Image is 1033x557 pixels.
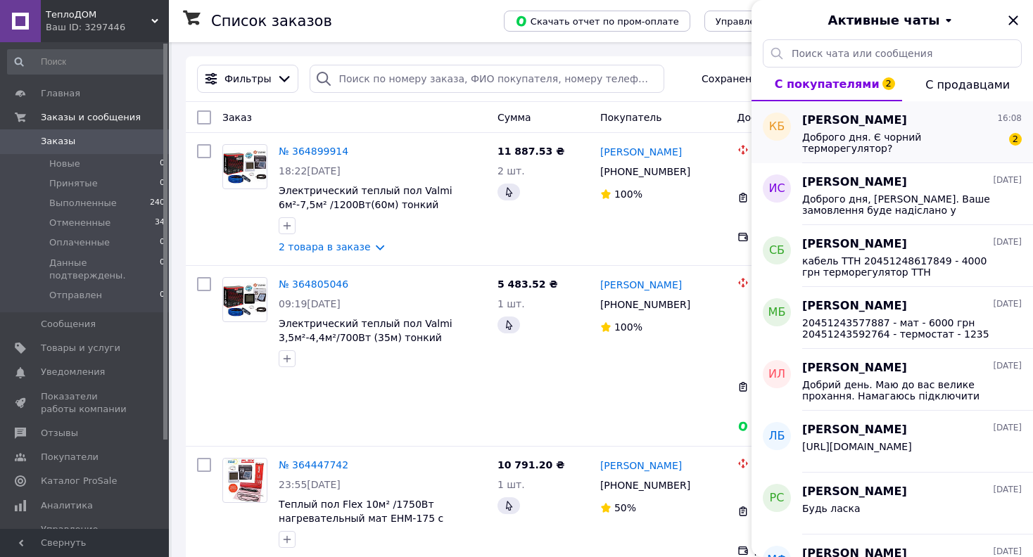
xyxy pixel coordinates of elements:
span: 0 [160,158,165,170]
span: Главная [41,87,80,100]
span: ИЛ [768,366,785,383]
span: 0 [160,177,165,190]
span: С покупателями [775,77,880,91]
span: 2 шт. [498,165,525,177]
span: 100% [614,188,642,200]
span: [PERSON_NAME] [802,113,907,129]
div: [PHONE_NUMBER] [597,162,693,181]
span: [DATE] [993,298,1022,310]
span: Уведомления [41,366,105,378]
a: Фото товару [222,458,267,503]
span: [PERSON_NAME] [802,360,907,376]
span: Заказы [41,135,75,148]
span: Новые [49,158,80,170]
a: 2 товара в заказе [279,241,371,252]
span: [PERSON_NAME] [802,484,907,500]
span: 09:19[DATE] [279,298,341,309]
span: 0 [160,257,165,282]
button: ИС[PERSON_NAME][DATE]Доброго дня, [PERSON_NAME]. Ваше замовлення буде надіслано у понеділок. [752,163,1033,225]
a: Электрический теплый пол Valmi 3,5м²-4,4м²/700Вт (35м) тонкий греющий кабель под плитку c терморе... [279,318,452,371]
input: Поиск [7,49,166,75]
span: СБ [769,243,785,259]
span: Активные чаты [828,11,940,30]
span: Скачать отчет по пром-оплате [515,15,679,27]
span: Каталог ProSale [41,475,117,487]
a: [PERSON_NAME] [600,145,682,159]
span: 100% [614,321,642,333]
a: Фото товару [222,144,267,189]
span: РС [770,490,785,506]
span: Покупатель [600,112,662,123]
span: Заказы и сообщения [41,111,141,124]
div: [PHONE_NUMBER] [597,295,693,314]
span: [PERSON_NAME] [802,174,907,191]
span: Добрий день. Маю до вас велике прохання. Намагаюсь підключити тариф "опалення" у ДТЕК. Але загуби... [802,379,1002,402]
span: 2 [882,77,895,90]
span: Отправлен [49,289,102,302]
span: 11 887.53 ₴ [498,146,564,157]
img: Фото товару [223,283,267,316]
span: 10 791.20 ₴ [498,459,564,470]
a: № 364805046 [279,278,348,290]
a: № 364899914 [279,146,348,157]
span: ИС [768,181,785,197]
span: ЛБ [768,428,785,444]
span: Будь ласка [802,503,861,514]
button: Управление статусами [704,11,837,32]
img: Фото товару [223,150,267,183]
button: РС[PERSON_NAME][DATE]Будь ласка [752,473,1033,534]
span: Сумма [498,112,531,123]
span: Оплаченные [49,236,110,249]
span: Сообщения [41,318,96,331]
span: 2 [1009,133,1022,146]
span: Данные подтверждены. [49,257,160,282]
span: Аналитика [41,499,93,512]
a: [PERSON_NAME] [600,459,682,473]
span: С продавцами [925,78,1010,91]
span: 34 [155,217,165,229]
button: КБ[PERSON_NAME]16:08Доброго дня. Є чорний терморегулятор?2 [752,101,1033,163]
span: 1 шт. [498,479,525,490]
div: Ваш ID: 3297446 [46,21,169,34]
button: Закрыть [1005,12,1022,29]
a: [PERSON_NAME] [600,278,682,292]
span: Показатели работы компании [41,390,130,416]
span: 0 [160,289,165,302]
span: [DATE] [993,422,1022,434]
span: 18:22[DATE] [279,165,341,177]
button: С покупателями2 [752,68,902,101]
input: Поиск чата или сообщения [763,39,1022,68]
span: Доброго дня, [PERSON_NAME]. Ваше замовлення буде надіслано у понеділок. [802,193,1002,216]
button: С продавцами [902,68,1033,101]
a: № 364447742 [279,459,348,470]
button: ИЛ[PERSON_NAME][DATE]Добрий день. Маю до вас велике прохання. Намагаюсь підключити тариф "опаленн... [752,349,1033,411]
span: Заказ [222,112,252,123]
div: [PHONE_NUMBER] [597,475,693,495]
span: кабель ТТН 20451248617849 - 4000 грн терморегулятор ТТН 20451248626820 - 853 грн - [802,255,1002,278]
button: ЛБ[PERSON_NAME][DATE][URL][DOMAIN_NAME] [752,411,1033,473]
input: Поиск по номеру заказа, ФИО покупателя, номеру телефона, Email, номеру накладной [310,65,664,93]
span: Доброго дня. Є чорний терморегулятор? [802,132,1002,154]
span: [PERSON_NAME] [802,422,907,438]
span: [DATE] [993,484,1022,496]
span: Сохраненные фильтры: [702,72,825,86]
span: 1 шт. [498,298,525,309]
span: Отзывы [41,427,78,440]
span: 240 [150,197,165,210]
span: Товары и услуги [41,342,120,354]
span: [PERSON_NAME] [802,298,907,314]
a: Электрический теплый пол Valmi 6м²-7,5м² /1200Вт(60м) тонкий греющий кабель под плитку c терморег... [279,185,452,238]
span: Отмененные [49,217,110,229]
h1: Список заказов [211,13,332,30]
span: [DATE] [993,360,1022,372]
span: МБ [768,305,786,321]
button: Активные чаты [791,11,994,30]
span: [DATE] [993,174,1022,186]
a: Теплый пол Flex 10м² /1750Вт нагревательный мат EHM-175 с программируемым терморегулятором P30 [279,499,479,552]
span: Покупатели [41,451,99,463]
span: ТеплоДОМ [46,8,151,21]
span: Фильтры [224,72,271,86]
